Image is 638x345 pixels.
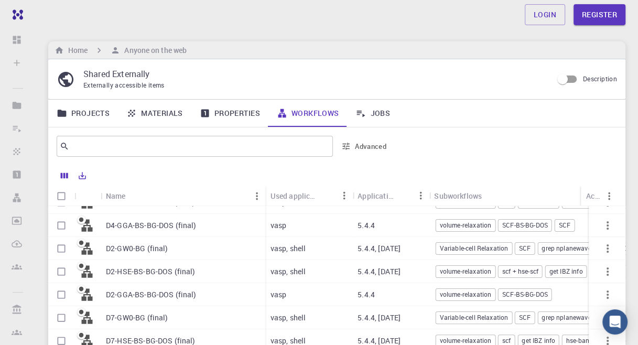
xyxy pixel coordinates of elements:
a: Materials [118,100,191,127]
p: 5.4.4, [DATE] [358,266,401,277]
p: 5.4.4, [DATE] [358,243,401,254]
div: Actions [581,186,618,206]
p: D7-GW0-BG (final) [106,312,168,323]
a: Register [574,4,625,25]
span: get IBZ info [546,267,587,276]
p: D2-HSE-BS-BG-DOS (final) [106,266,196,277]
button: Sort [126,188,143,204]
nav: breadcrumb [52,45,189,56]
span: volume-relaxation [436,336,495,345]
button: Columns [56,167,73,184]
img: logo [8,9,23,20]
span: grep nplanewaves for NBANDS [538,313,635,322]
span: Description [583,74,617,83]
button: Menu [412,187,429,204]
span: SCF [515,244,534,253]
span: Variable-cell Relaxation [436,313,512,322]
a: Workflows [268,100,348,127]
p: vasp, shell [271,312,306,323]
div: Used application [271,186,319,206]
div: Actions [586,186,601,206]
p: vasp [271,289,287,300]
div: Subworkflows [434,186,482,206]
a: Login [525,4,565,25]
button: Menu [336,187,352,204]
span: volume-relaxation [436,267,495,276]
button: Sort [319,187,336,204]
button: Menu [248,188,265,204]
h6: Home [64,45,88,56]
span: grep nplanewaves for NBANDS [538,244,635,253]
span: SCF-BS-BG-DOS [499,290,552,299]
span: get IBZ info [518,336,559,345]
span: SCF-BS-BG-DOS [499,221,552,230]
div: Application Version [352,186,429,206]
p: vasp, shell [271,243,306,254]
p: 5.4.4 [358,289,375,300]
p: Shared Externally [83,68,544,80]
a: Properties [191,100,268,127]
button: Advanced [337,138,392,155]
div: Used application [265,186,353,206]
span: volume-relaxation [436,221,495,230]
span: volume-relaxation [436,290,495,299]
button: Sort [395,187,412,204]
a: Jobs [347,100,398,127]
p: D2-GW0-BG (final) [106,243,168,254]
button: Menu [601,188,618,204]
p: 5.4.4, [DATE] [358,312,401,323]
button: Sort [482,187,499,204]
h6: Anyone on the web [120,45,187,56]
div: Icon [74,186,101,206]
span: scf + hse-scf [499,267,542,276]
span: scf [499,336,514,345]
span: SCF [555,221,574,230]
div: Open Intercom Messenger [602,309,628,335]
span: Variable-cell Relaxation [436,244,512,253]
div: Name [101,186,265,206]
p: vasp, shell [271,266,306,277]
div: Name [106,186,126,206]
p: vasp [271,220,287,231]
a: Projects [48,100,118,127]
div: Application Version [358,186,395,206]
span: hse-bands [563,336,600,345]
span: Externally accessible items [83,81,165,89]
p: D4-GGA-BS-BG-DOS (final) [106,220,197,231]
span: SCF [515,313,534,322]
p: D2-GGA-BS-BG-DOS (final) [106,289,197,300]
p: 5.4.4 [358,220,375,231]
button: Export [73,167,91,184]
